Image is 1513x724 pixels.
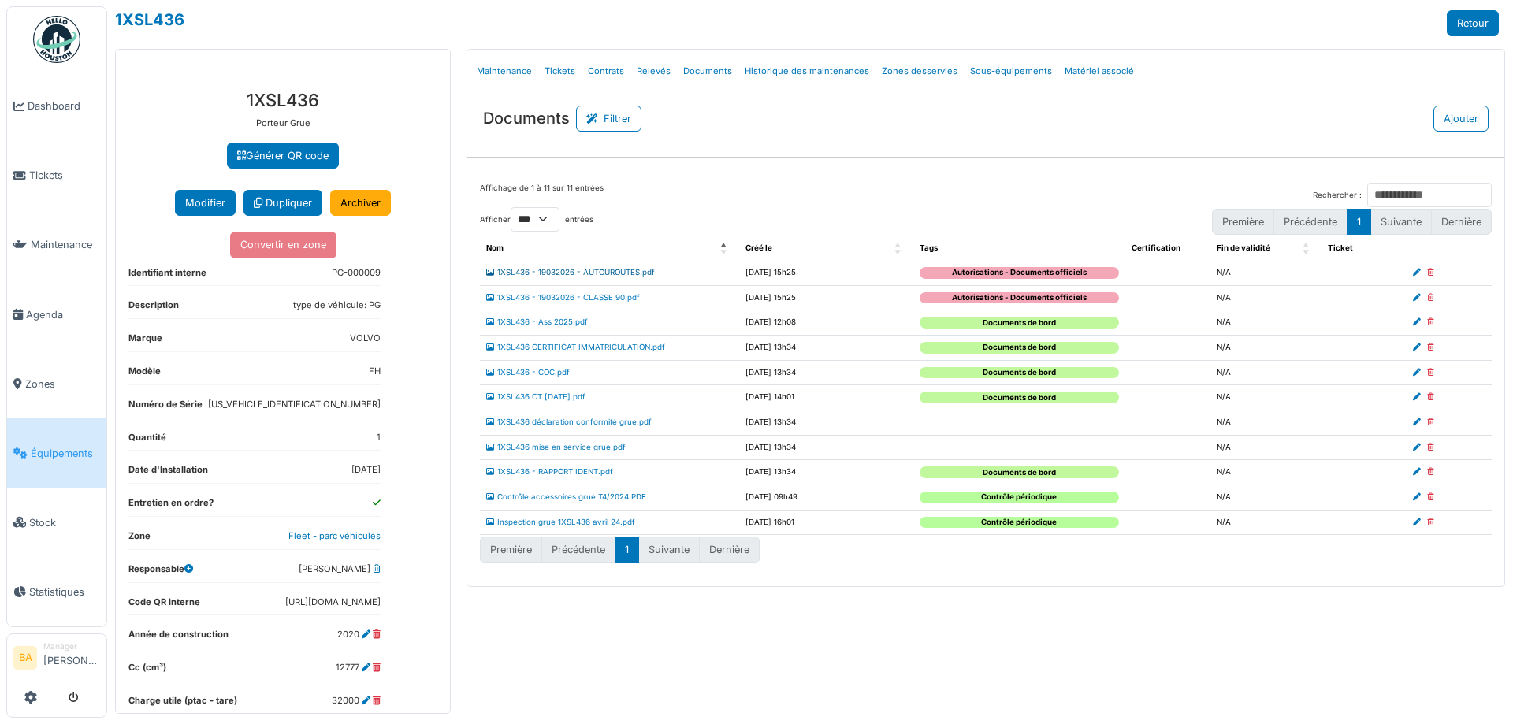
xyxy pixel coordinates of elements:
[128,332,162,351] dt: Marque
[745,243,772,252] span: Créé le
[128,398,203,418] dt: Numéro de Série
[227,143,339,169] a: Générer QR code
[486,492,646,501] a: Contrôle accessoires grue T4/2024.PDF
[486,317,588,326] a: 1XSL436 - Ass 2025.pdf
[336,661,381,674] dd: 12777
[285,596,381,609] dd: [URL][DOMAIN_NAME]
[739,385,913,410] td: [DATE] 14h01
[1217,243,1270,252] span: Fin de validité
[964,53,1058,90] a: Sous-équipements
[7,72,106,141] a: Dashboard
[486,443,626,451] a: 1XSL436 mise en service grue.pdf
[351,463,381,477] dd: [DATE]
[7,349,106,418] a: Zones
[480,183,604,207] div: Affichage de 1 à 11 sur 11 entrées
[875,53,964,90] a: Zones desservies
[43,640,100,652] div: Manager
[1210,285,1322,310] td: N/A
[1328,243,1353,252] span: Ticket
[1132,243,1180,252] span: Certification
[299,562,381,576] dd: [PERSON_NAME]
[538,53,582,90] a: Tickets
[920,317,1118,329] div: Documents de bord
[1210,510,1322,535] td: N/A
[243,190,322,216] a: Dupliquer
[1210,310,1322,336] td: N/A
[1210,435,1322,460] td: N/A
[28,98,100,113] span: Dashboard
[128,529,151,549] dt: Zone
[920,243,938,252] span: Tags
[128,431,166,451] dt: Quantité
[739,360,913,385] td: [DATE] 13h34
[739,261,913,285] td: [DATE] 15h25
[739,435,913,460] td: [DATE] 13h34
[486,268,655,277] a: 1XSL436 - 19032026 - AUTOUROUTES.pdf
[128,299,179,318] dt: Description
[1212,209,1492,235] nav: pagination
[738,53,875,90] a: Historique des maintenances
[720,236,730,261] span: Nom: Activate to invert sorting
[128,596,200,615] dt: Code QR interne
[337,628,381,641] dd: 2020
[920,342,1118,354] div: Documents de bord
[483,109,570,128] h3: Documents
[26,307,100,322] span: Agenda
[920,466,1118,478] div: Documents de bord
[920,267,1118,279] div: Autorisations - Documents officiels
[377,431,381,444] dd: 1
[920,517,1118,529] div: Contrôle périodique
[33,16,80,63] img: Badge_color-CXgf-gQk.svg
[7,418,106,488] a: Équipements
[1210,410,1322,435] td: N/A
[1303,236,1312,261] span: Fin de validité: Activate to sort
[1210,261,1322,285] td: N/A
[13,640,100,678] a: BA Manager[PERSON_NAME]
[920,367,1118,379] div: Documents de bord
[7,557,106,626] a: Statistiques
[7,141,106,210] a: Tickets
[128,90,437,110] h3: 1XSL436
[1210,385,1322,410] td: N/A
[480,207,593,232] label: Afficher entrées
[486,243,504,252] span: Nom
[29,585,100,600] span: Statistiques
[115,10,184,29] a: 1XSL436
[7,280,106,349] a: Agenda
[677,53,738,90] a: Documents
[486,343,665,351] a: 1XSL436 CERTIFICAT IMMATRICULATION.pdf
[486,467,613,476] a: 1XSL436 - RAPPORT IDENT.pdf
[330,190,391,216] a: Archiver
[739,285,913,310] td: [DATE] 15h25
[332,266,381,280] dd: PG-000009
[25,377,100,392] span: Zones
[920,392,1118,403] div: Documents de bord
[7,488,106,557] a: Stock
[128,117,437,130] p: Porteur Grue
[31,237,100,252] span: Maintenance
[128,694,237,714] dt: Charge utile (ptac - tare)
[739,410,913,435] td: [DATE] 13h34
[1433,106,1489,132] button: Ajouter
[486,293,640,302] a: 1XSL436 - 19032026 - CLASSE 90.pdf
[1058,53,1140,90] a: Matériel associé
[920,292,1118,304] div: Autorisations - Documents officiels
[128,661,166,681] dt: Cc (cm³)
[480,537,760,562] nav: pagination
[208,398,381,411] dd: [US_VEHICLE_IDENTIFICATION_NUMBER]
[369,365,381,378] dd: FH
[1313,190,1362,202] label: Rechercher :
[350,332,381,345] dd: VOLVO
[29,168,100,183] span: Tickets
[920,492,1118,503] div: Contrôle périodique
[615,537,639,562] button: 1
[894,236,904,261] span: Créé le: Activate to sort
[486,518,635,526] a: Inspection grue 1XSL436 avril 24.pdf
[1347,209,1371,235] button: 1
[1210,460,1322,485] td: N/A
[739,460,913,485] td: [DATE] 13h34
[128,266,206,286] dt: Identifiant interne
[739,510,913,535] td: [DATE] 16h01
[470,53,538,90] a: Maintenance
[29,515,100,530] span: Stock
